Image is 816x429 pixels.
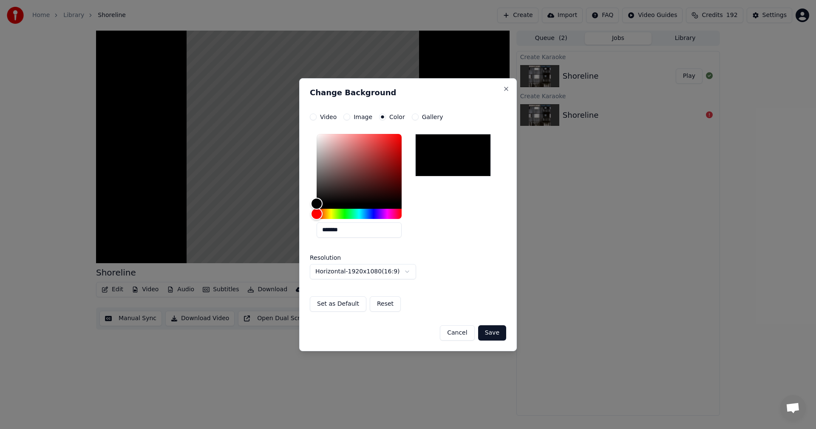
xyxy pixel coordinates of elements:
h2: Change Background [310,89,506,97]
button: Save [478,325,506,341]
label: Image [354,114,372,120]
div: Hue [317,209,402,219]
button: Cancel [440,325,474,341]
button: Set as Default [310,296,366,312]
label: Video [320,114,337,120]
div: Color [317,134,402,204]
label: Color [389,114,405,120]
label: Resolution [310,255,395,261]
label: Gallery [422,114,443,120]
button: Reset [370,296,401,312]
